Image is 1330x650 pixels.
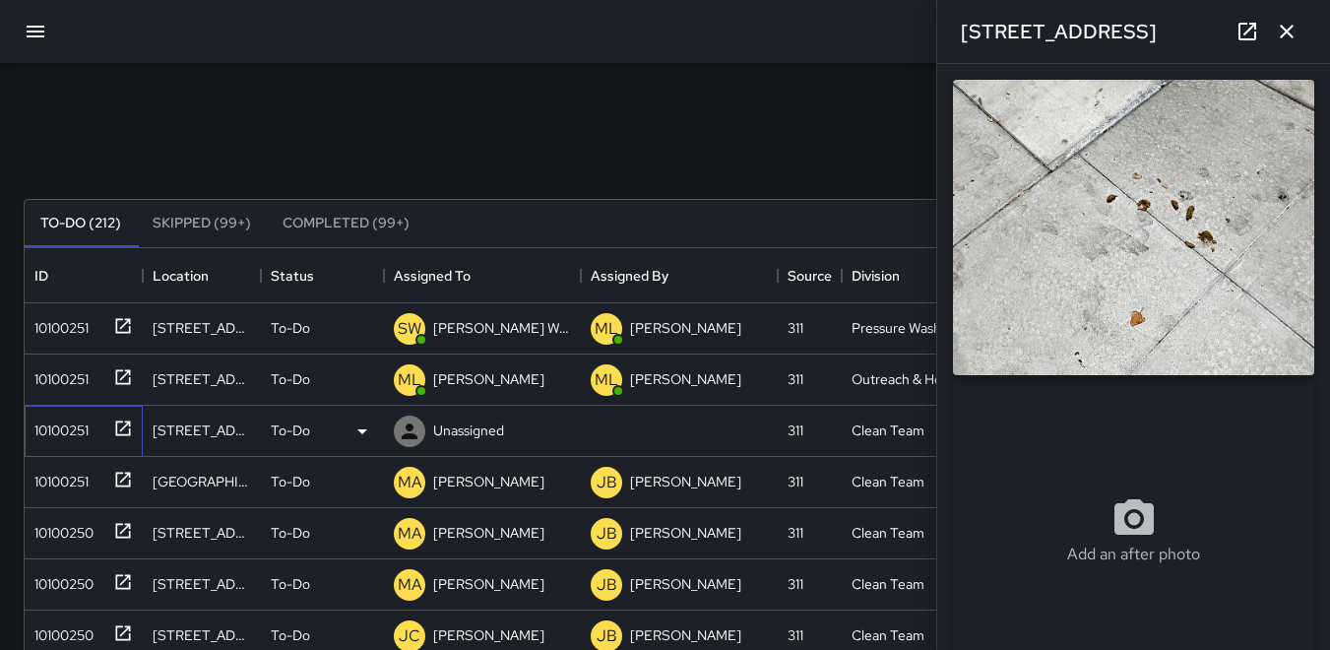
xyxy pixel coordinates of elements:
[34,248,48,303] div: ID
[27,515,94,543] div: 10100250
[261,248,384,303] div: Status
[852,472,924,491] div: Clean Team
[852,574,924,594] div: Clean Team
[153,318,251,338] div: 60 6th Street
[153,369,251,389] div: 508 Natoma Street
[597,522,617,546] p: JB
[153,574,251,594] div: 95 7th Street
[271,318,310,338] p: To-Do
[27,464,89,491] div: 10100251
[433,318,571,338] p: [PERSON_NAME] Weekly
[595,368,618,392] p: ML
[852,421,924,440] div: Clean Team
[398,573,422,597] p: MA
[433,421,504,440] p: Unassigned
[788,625,803,645] div: 311
[852,369,955,389] div: Outreach & Hospitality
[271,625,310,645] p: To-Do
[25,200,137,247] button: To-Do (212)
[433,625,544,645] p: [PERSON_NAME]
[852,625,924,645] div: Clean Team
[852,248,900,303] div: Division
[394,248,471,303] div: Assigned To
[597,471,617,494] p: JB
[398,471,422,494] p: MA
[433,574,544,594] p: [PERSON_NAME]
[384,248,581,303] div: Assigned To
[597,573,617,597] p: JB
[852,318,955,338] div: Pressure Washing
[597,624,617,648] p: JB
[271,574,310,594] p: To-Do
[842,248,965,303] div: Division
[778,248,842,303] div: Source
[398,522,422,546] p: MA
[153,472,251,491] div: 1015 Market Street
[398,317,421,341] p: SW
[630,318,741,338] p: [PERSON_NAME]
[153,523,251,543] div: 932 Mission Street
[153,248,209,303] div: Location
[591,248,668,303] div: Assigned By
[271,523,310,543] p: To-Do
[595,317,618,341] p: ML
[788,523,803,543] div: 311
[581,248,778,303] div: Assigned By
[630,574,741,594] p: [PERSON_NAME]
[271,472,310,491] p: To-Do
[788,574,803,594] div: 311
[267,200,425,247] button: Completed (99+)
[399,624,420,648] p: JC
[153,625,251,645] div: 1003 Market Street
[271,248,314,303] div: Status
[433,369,544,389] p: [PERSON_NAME]
[27,310,89,338] div: 10100251
[143,248,261,303] div: Location
[630,523,741,543] p: [PERSON_NAME]
[788,369,803,389] div: 311
[271,421,310,440] p: To-Do
[788,318,803,338] div: 311
[788,421,803,440] div: 311
[630,472,741,491] p: [PERSON_NAME]
[630,625,741,645] p: [PERSON_NAME]
[433,523,544,543] p: [PERSON_NAME]
[398,368,421,392] p: ML
[27,617,94,645] div: 10100250
[852,523,924,543] div: Clean Team
[137,200,267,247] button: Skipped (99+)
[27,361,89,389] div: 10100251
[630,369,741,389] p: [PERSON_NAME]
[25,248,143,303] div: ID
[271,369,310,389] p: To-Do
[788,472,803,491] div: 311
[27,566,94,594] div: 10100250
[433,472,544,491] p: [PERSON_NAME]
[788,248,832,303] div: Source
[153,421,251,440] div: 1134 Mission Street
[27,413,89,440] div: 10100251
